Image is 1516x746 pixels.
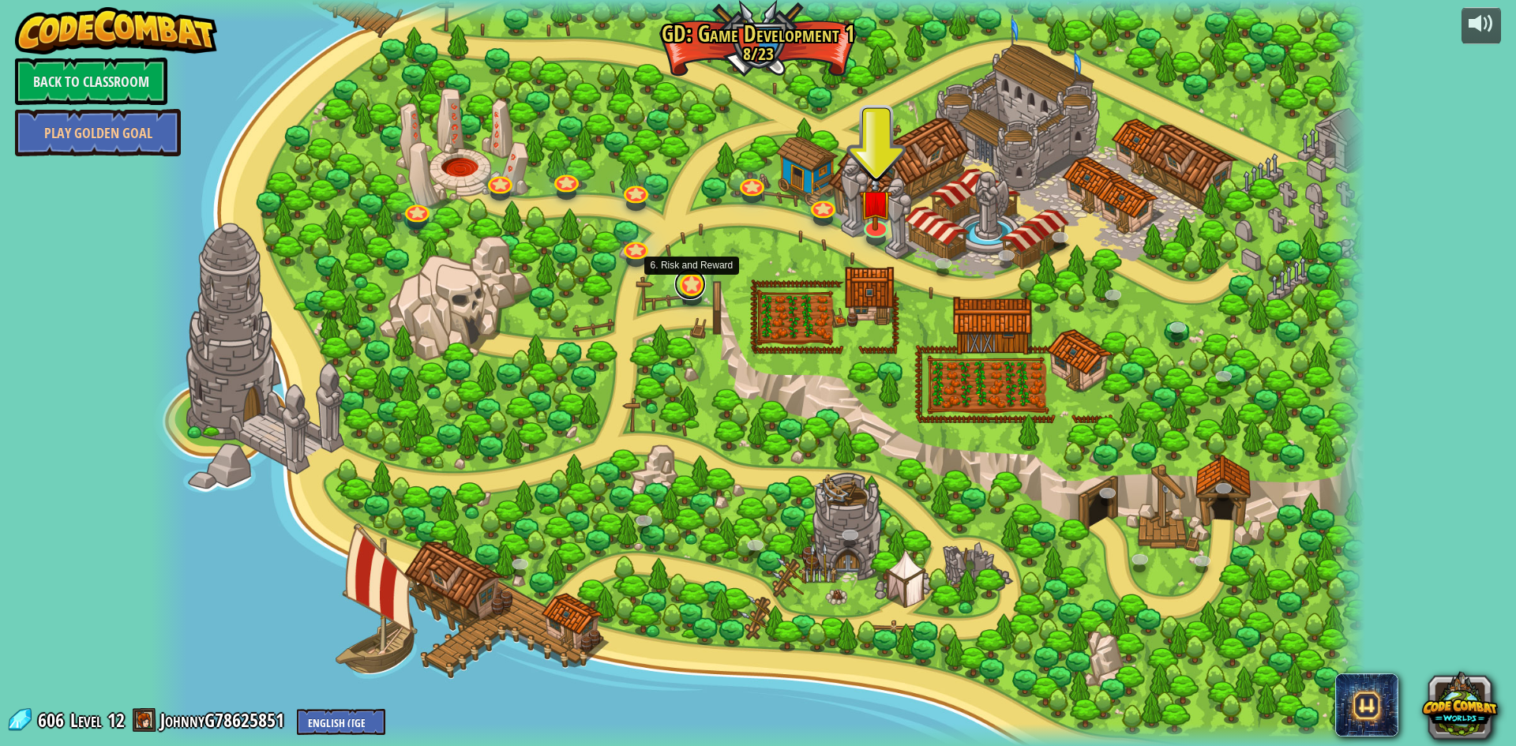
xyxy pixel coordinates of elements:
[860,174,893,231] img: level-banner-unstarted.png
[15,7,217,54] img: CodeCombat - Learn how to code by playing a game
[15,58,167,105] a: Back to Classroom
[160,707,289,733] a: JohnnyG78625851
[15,109,181,156] a: Play Golden Goal
[70,707,102,733] span: Level
[107,707,125,733] span: 12
[1462,7,1501,44] button: Adjust volume
[38,707,69,733] span: 606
